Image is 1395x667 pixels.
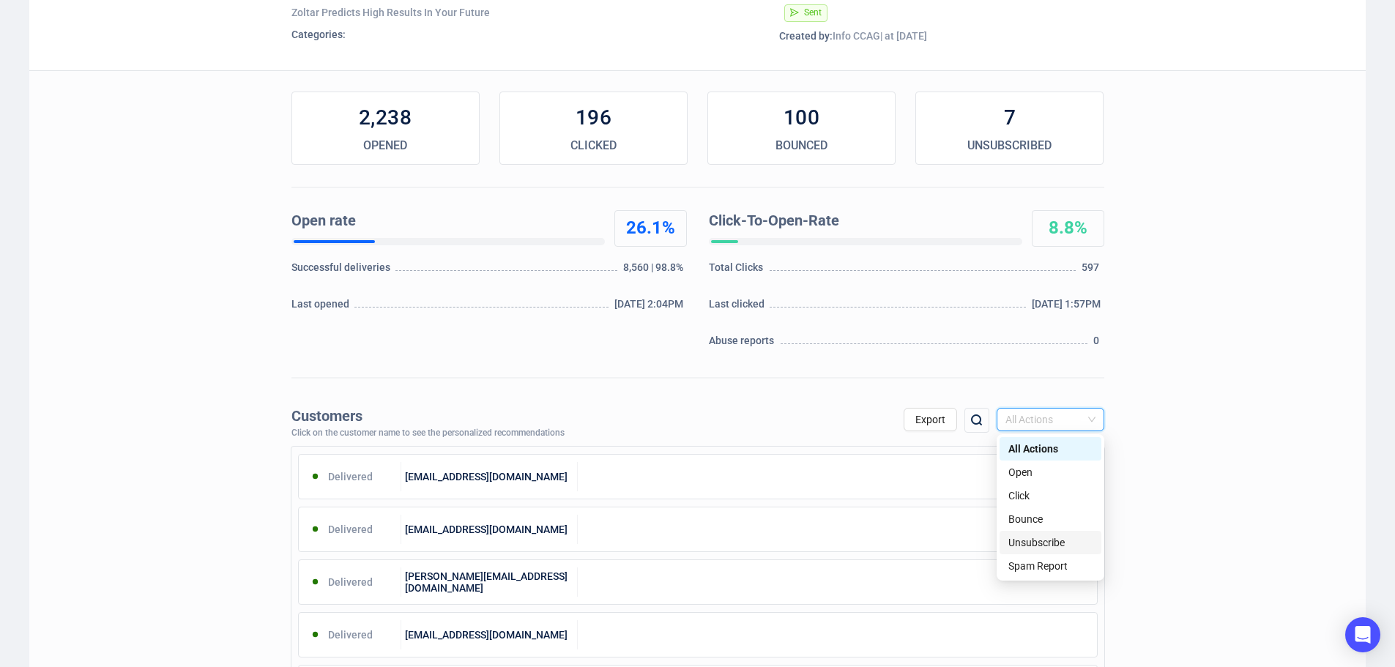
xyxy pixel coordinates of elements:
[708,103,895,133] div: 100
[1000,507,1101,531] div: Bounce
[299,462,402,491] div: Delivered
[804,7,822,18] span: Sent
[968,411,986,429] img: search.png
[291,428,565,439] div: Click on the customer name to see the personalized recommendations
[915,414,945,425] span: Export
[291,5,756,20] div: Zoltar Predicts High Results In Your Future
[292,137,479,154] div: OPENED
[709,333,778,355] div: Abuse reports
[1033,217,1104,240] div: 8.8%
[623,260,686,282] div: 8,560 | 98.8%
[615,217,686,240] div: 26.1%
[1000,461,1101,484] div: Open
[1008,511,1093,527] div: Bounce
[1008,464,1093,480] div: Open
[291,408,565,425] div: Customers
[401,462,578,491] div: [EMAIL_ADDRESS][DOMAIN_NAME]
[500,103,687,133] div: 196
[779,30,833,42] span: Created by:
[1008,441,1093,457] div: All Actions
[779,29,1104,43] div: Info CCAG | at [DATE]
[401,620,578,649] div: [EMAIL_ADDRESS][DOMAIN_NAME]
[614,297,687,318] div: [DATE] 2:04PM
[299,515,402,544] div: Delivered
[904,408,957,431] button: Export
[1008,488,1093,504] div: Click
[1032,297,1104,318] div: [DATE] 1:57PM
[299,567,402,597] div: Delivered
[1093,333,1104,355] div: 0
[790,8,799,17] span: send
[291,210,599,232] div: Open rate
[709,210,1016,232] div: Click-To-Open-Rate
[708,137,895,154] div: BOUNCED
[709,297,768,318] div: Last clicked
[500,137,687,154] div: CLICKED
[299,620,402,649] div: Delivered
[1008,558,1093,574] div: Spam Report
[1000,531,1101,554] div: Unsubscribe
[1082,260,1104,282] div: 597
[401,567,578,597] div: [PERSON_NAME][EMAIL_ADDRESS][DOMAIN_NAME]
[291,297,353,318] div: Last opened
[1008,534,1093,551] div: Unsubscribe
[291,29,346,40] span: Categories:
[1000,437,1101,461] div: All Actions
[401,515,578,544] div: [EMAIL_ADDRESS][DOMAIN_NAME]
[709,260,767,282] div: Total Clicks
[1345,617,1380,652] div: Open Intercom Messenger
[1005,409,1095,431] span: All Actions
[916,137,1103,154] div: UNSUBSCRIBED
[1000,554,1101,578] div: Spam Report
[1000,484,1101,507] div: Click
[292,103,479,133] div: 2,238
[916,103,1103,133] div: 7
[291,260,393,282] div: Successful deliveries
